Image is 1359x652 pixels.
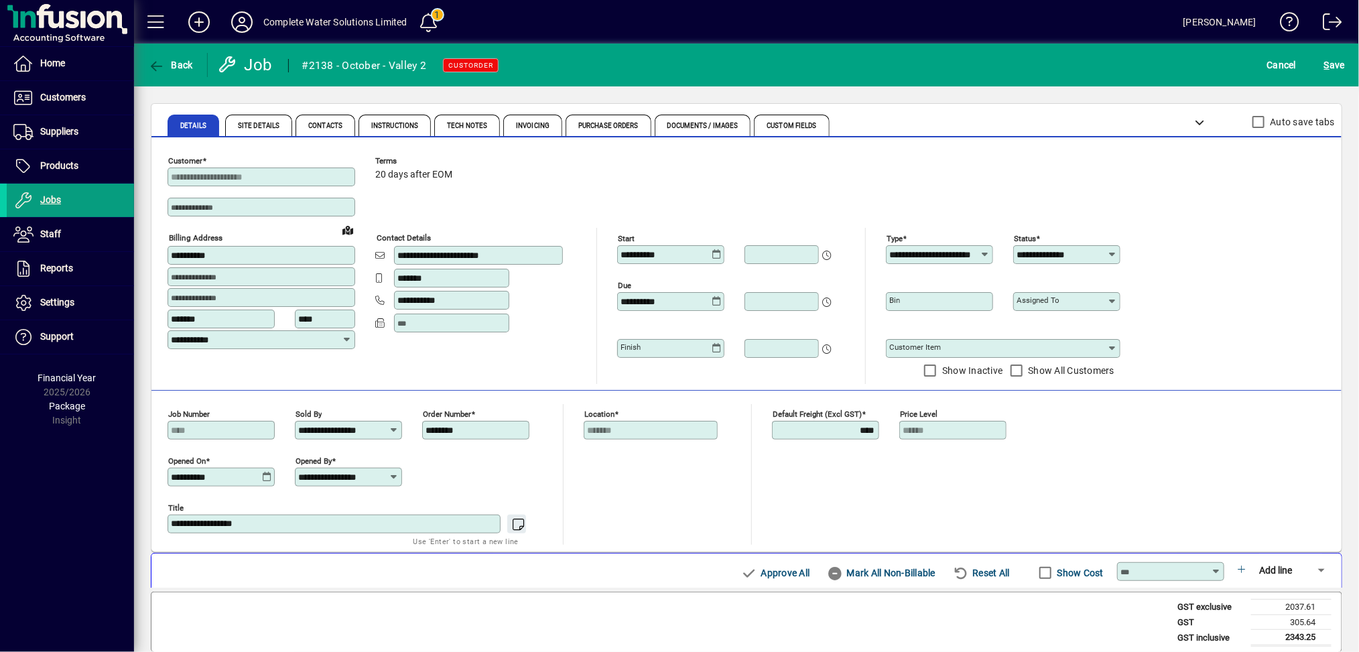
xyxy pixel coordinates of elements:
[148,60,193,70] span: Back
[887,234,903,243] mat-label: Type
[1251,630,1332,646] td: 2343.25
[1251,600,1332,615] td: 2037.61
[371,123,418,129] span: Instructions
[1017,296,1059,305] mat-label: Assigned to
[448,61,493,70] span: CUSTORDER
[308,123,342,129] span: Contacts
[1324,60,1330,70] span: S
[423,409,471,419] mat-label: Order number
[168,156,202,166] mat-label: Customer
[168,409,210,419] mat-label: Job number
[741,562,810,584] span: Approve All
[40,331,74,342] span: Support
[736,561,815,585] button: Approve All
[375,157,456,166] span: Terms
[773,409,862,419] mat-label: Default Freight (excl GST)
[296,409,322,419] mat-label: Sold by
[1259,565,1292,576] span: Add line
[1171,614,1251,630] td: GST
[578,123,639,129] span: Purchase Orders
[1270,3,1299,46] a: Knowledge Base
[1313,3,1342,46] a: Logout
[40,92,86,103] span: Customers
[1321,53,1348,77] button: Save
[145,53,196,77] button: Back
[621,342,641,352] mat-label: Finish
[168,456,206,466] mat-label: Opened On
[38,373,96,383] span: Financial Year
[7,320,134,354] a: Support
[827,562,935,584] span: Mark All Non-Billable
[7,47,134,80] a: Home
[1026,364,1115,377] label: Show All Customers
[40,229,61,239] span: Staff
[1171,600,1251,615] td: GST exclusive
[413,533,519,549] mat-hint: Use 'Enter' to start a new line
[1183,11,1256,33] div: [PERSON_NAME]
[822,561,941,585] button: Mark All Non-Billable
[900,409,937,419] mat-label: Price Level
[7,115,134,149] a: Suppliers
[1014,234,1036,243] mat-label: Status
[168,503,184,513] mat-label: Title
[1055,566,1104,580] label: Show Cost
[618,281,631,290] mat-label: Due
[220,10,263,34] button: Profile
[953,562,1010,584] span: Reset All
[302,55,427,76] div: #2138 - October - Valley 2
[1324,54,1345,76] span: ave
[447,123,487,129] span: Tech Notes
[940,364,1002,377] label: Show Inactive
[1264,53,1300,77] button: Cancel
[767,123,816,129] span: Custom Fields
[218,54,275,76] div: Job
[584,409,614,419] mat-label: Location
[40,126,78,137] span: Suppliers
[40,160,78,171] span: Products
[7,81,134,115] a: Customers
[296,456,332,466] mat-label: Opened by
[516,123,549,129] span: Invoicing
[337,219,359,241] a: View on map
[49,401,85,411] span: Package
[889,342,941,352] mat-label: Customer Item
[889,296,900,305] mat-label: Bin
[178,10,220,34] button: Add
[180,123,206,129] span: Details
[1268,115,1336,129] label: Auto save tabs
[40,263,73,273] span: Reports
[618,234,635,243] mat-label: Start
[238,123,279,129] span: Site Details
[7,218,134,251] a: Staff
[375,170,452,180] span: 20 days after EOM
[263,11,407,33] div: Complete Water Solutions Limited
[1267,54,1297,76] span: Cancel
[40,194,61,205] span: Jobs
[1251,614,1332,630] td: 305.64
[134,53,208,77] app-page-header-button: Back
[7,286,134,320] a: Settings
[40,58,65,68] span: Home
[948,561,1015,585] button: Reset All
[667,123,738,129] span: Documents / Images
[7,252,134,285] a: Reports
[1171,630,1251,646] td: GST inclusive
[7,149,134,183] a: Products
[40,297,74,308] span: Settings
